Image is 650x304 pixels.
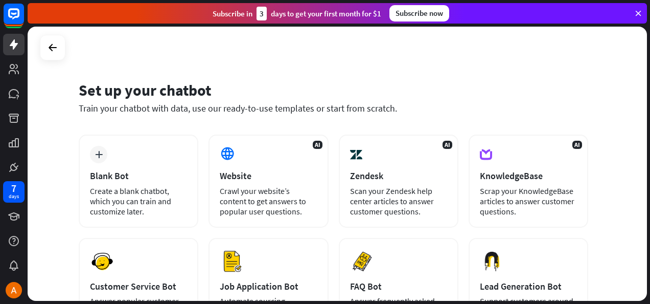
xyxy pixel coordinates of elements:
div: 3 [257,7,267,20]
div: days [9,193,19,200]
div: Subscribe in days to get your first month for $1 [213,7,381,20]
a: 7 days [3,181,25,203]
div: Subscribe now [389,5,449,21]
div: 7 [11,184,16,193]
